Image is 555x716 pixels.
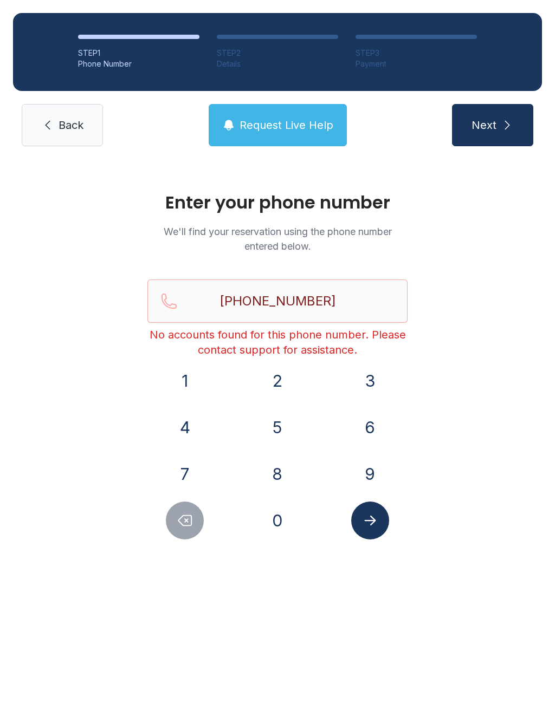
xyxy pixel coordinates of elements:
[147,224,408,253] p: We'll find your reservation using the phone number entered below.
[351,455,389,493] button: 9
[147,327,408,357] div: No accounts found for this phone number. Please contact support for assistance.
[217,48,338,58] div: STEP 2
[78,58,199,69] div: Phone Number
[166,502,204,539] button: Delete number
[166,455,204,493] button: 7
[356,58,477,69] div: Payment
[259,502,296,539] button: 0
[351,362,389,400] button: 3
[259,362,296,400] button: 2
[356,48,477,58] div: STEP 3
[259,455,296,493] button: 8
[259,408,296,446] button: 5
[351,502,389,539] button: Submit lookup form
[217,58,338,69] div: Details
[147,279,408,323] input: Reservation phone number
[147,194,408,211] h1: Enter your phone number
[78,48,199,58] div: STEP 1
[472,118,496,133] span: Next
[59,118,83,133] span: Back
[166,362,204,400] button: 1
[240,118,333,133] span: Request Live Help
[351,408,389,446] button: 6
[166,408,204,446] button: 4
